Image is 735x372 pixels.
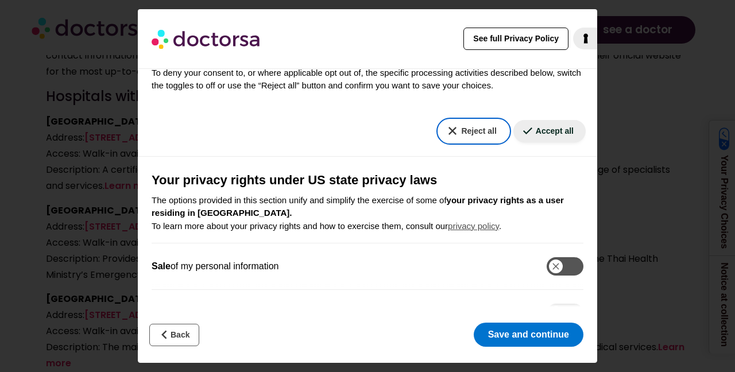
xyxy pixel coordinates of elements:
p: The options provided in this section unify and simplify the exercise of some of To learn more abo... [152,194,583,233]
button: Back [149,324,199,346]
span: See full Privacy Policy [473,33,559,45]
button: See full Privacy Policy [463,28,568,50]
img: logo [152,23,262,55]
button: Accept all [513,120,586,142]
button: Reject all [439,120,508,142]
b: your privacy rights as a user residing in [GEOGRAPHIC_DATA]. [152,195,564,218]
a: privacy policy [448,221,499,231]
label: of my personal information [152,306,294,320]
button: Save and continue [474,323,583,347]
label: of my personal information [152,259,278,273]
a: iubenda - Cookie Policy and Cookie Compliance Management [573,28,597,49]
b: Sale [152,261,171,271]
h3: Your privacy rights under US state privacy laws [152,170,583,189]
